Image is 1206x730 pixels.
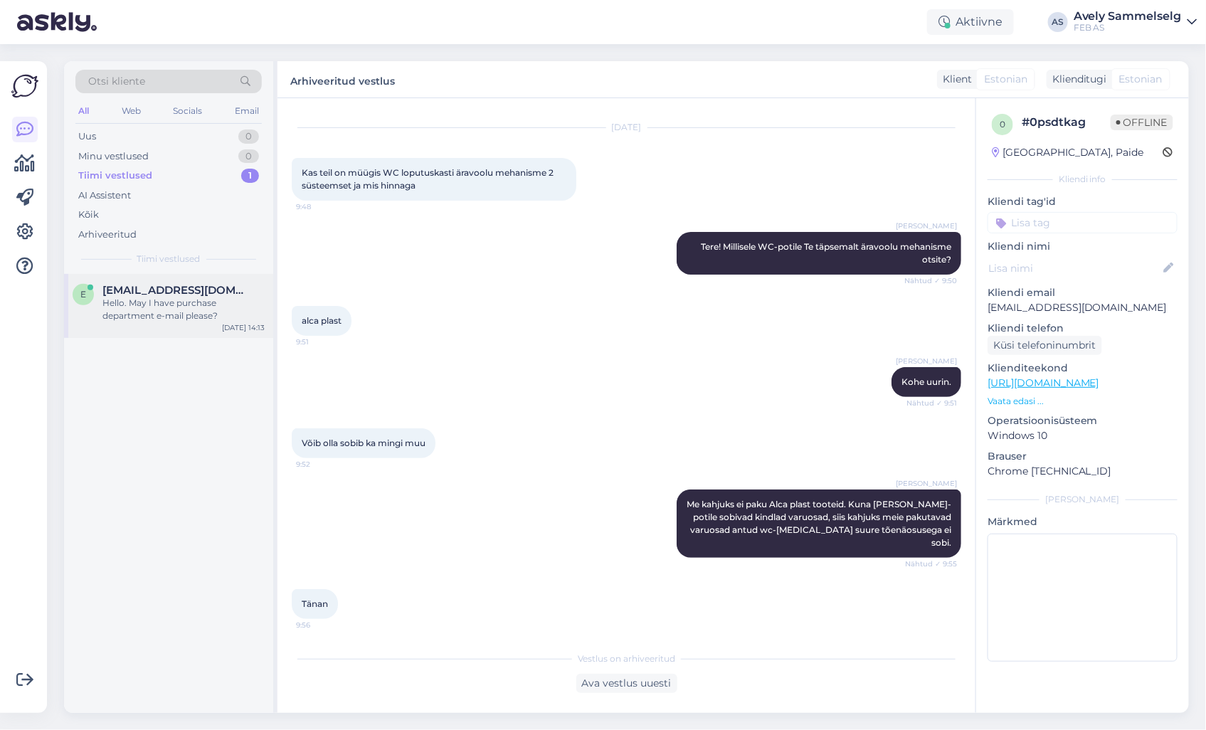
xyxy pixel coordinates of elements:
span: Nähtud ✓ 9:50 [904,275,957,286]
span: 9:52 [296,459,349,470]
div: [GEOGRAPHIC_DATA], Paide [992,145,1144,160]
div: Ava vestlus uuesti [576,674,677,693]
p: Kliendi tag'id [988,194,1178,209]
div: Arhiveeritud [78,228,137,242]
span: Kas teil on müügis WC loputuskasti äravoolu mehanisme 2 süsteemset ja mis hinnaga [302,167,556,191]
div: Hello. May I have purchase department e-mail please? [102,297,265,322]
span: Tere! Millisele WC-potile Te täpsemalt äravoolu mehanisme otsite? [701,241,953,265]
div: AI Assistent [78,189,131,203]
p: Windows 10 [988,428,1178,443]
p: Kliendi email [988,285,1178,300]
span: export@kartalmetal.com.tr [102,284,250,297]
div: Socials [170,102,205,120]
input: Lisa nimi [988,260,1161,276]
span: 0 [1000,119,1005,129]
div: [PERSON_NAME] [988,493,1178,506]
div: Aktiivne [927,9,1014,35]
p: Operatsioonisüsteem [988,413,1178,428]
div: Avely Sammelselg [1074,11,1182,22]
span: Kohe uurin. [901,376,951,387]
span: Estonian [984,72,1027,87]
p: Brauser [988,449,1178,464]
div: 0 [238,149,259,164]
p: [EMAIL_ADDRESS][DOMAIN_NAME] [988,300,1178,315]
div: [DATE] 14:13 [222,322,265,333]
div: Uus [78,129,96,144]
span: 9:48 [296,201,349,212]
div: Klient [937,72,972,87]
div: Kõik [78,208,99,222]
div: [DATE] [292,121,961,134]
p: Kliendi telefon [988,321,1178,336]
p: Märkmed [988,514,1178,529]
span: Vestlus on arhiveeritud [578,652,675,665]
span: [PERSON_NAME] [896,221,957,231]
input: Lisa tag [988,212,1178,233]
span: Tänan [302,598,328,609]
span: alca plast [302,315,342,326]
p: Vaata edasi ... [988,395,1178,408]
p: Kliendi nimi [988,239,1178,254]
label: Arhiveeritud vestlus [290,70,395,89]
div: FEB AS [1074,22,1182,33]
div: Küsi telefoninumbrit [988,336,1102,355]
div: 0 [238,129,259,144]
div: # 0psdtkag [1022,114,1111,131]
img: Askly Logo [11,73,38,100]
span: Me kahjuks ei paku Alca plast tooteid. Kuna [PERSON_NAME]-potile sobivad kindlad varuosad, siis k... [687,499,953,548]
a: Avely SammelselgFEB AS [1074,11,1197,33]
div: Web [119,102,144,120]
div: AS [1048,12,1068,32]
span: e [80,289,86,300]
div: Kliendi info [988,173,1178,186]
p: Klienditeekond [988,361,1178,376]
span: Offline [1111,115,1173,130]
span: 9:51 [296,337,349,347]
span: [PERSON_NAME] [896,478,957,489]
div: Klienditugi [1047,72,1107,87]
div: Email [232,102,262,120]
p: Chrome [TECHNICAL_ID] [988,464,1178,479]
span: Tiimi vestlused [137,253,201,265]
span: Nähtud ✓ 9:51 [904,398,957,408]
span: Estonian [1119,72,1163,87]
div: Minu vestlused [78,149,149,164]
span: Võib olla sobib ka mingi muu [302,438,425,448]
span: 9:56 [296,620,349,630]
span: Otsi kliente [88,74,145,89]
span: [PERSON_NAME] [896,356,957,366]
span: Nähtud ✓ 9:55 [904,559,957,569]
div: 1 [241,169,259,183]
div: All [75,102,92,120]
a: [URL][DOMAIN_NAME] [988,376,1099,389]
div: Tiimi vestlused [78,169,152,183]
